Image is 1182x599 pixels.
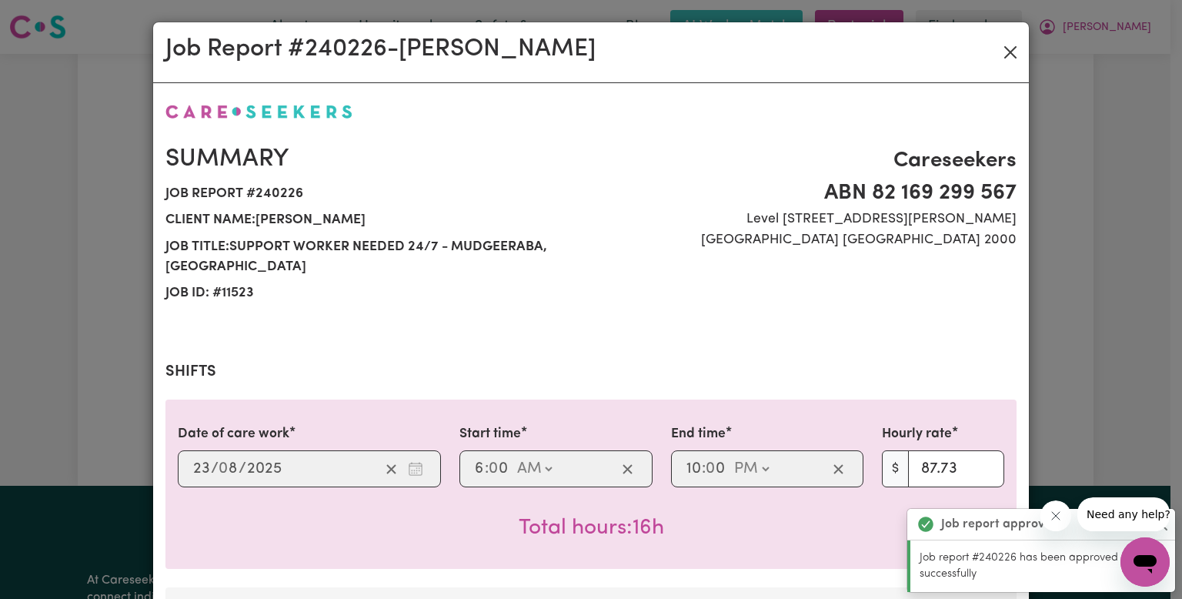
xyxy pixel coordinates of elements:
[165,181,582,207] span: Job report # 240226
[165,105,352,119] img: Careseekers logo
[459,424,521,444] label: Start time
[941,515,1059,534] strong: Job report approved
[882,424,952,444] label: Hourly rate
[246,457,282,480] input: ----
[882,450,909,487] span: $
[600,230,1017,250] span: [GEOGRAPHIC_DATA] [GEOGRAPHIC_DATA] 2000
[489,461,498,477] span: 0
[192,457,211,480] input: --
[600,209,1017,229] span: Level [STREET_ADDRESS][PERSON_NAME]
[706,457,726,480] input: --
[1077,497,1170,531] iframe: Message from company
[165,35,596,64] h2: Job Report # 240226 - [PERSON_NAME]
[998,40,1023,65] button: Close
[1040,500,1071,531] iframe: Close message
[686,457,702,480] input: --
[379,457,403,480] button: Clear date
[485,460,489,477] span: :
[671,424,726,444] label: End time
[239,460,246,477] span: /
[165,145,582,174] h2: Summary
[920,550,1166,583] p: Job report #240226 has been approved successfully
[211,460,219,477] span: /
[474,457,485,480] input: --
[702,460,706,477] span: :
[519,517,664,539] span: Total hours worked: 16 hours
[600,177,1017,209] span: ABN 82 169 299 567
[165,207,582,233] span: Client name: [PERSON_NAME]
[165,363,1017,381] h2: Shifts
[165,234,582,281] span: Job title: Support Worker Needed 24/7 - MUDGEERABA, [GEOGRAPHIC_DATA]
[403,457,428,480] button: Enter the date of care work
[219,457,239,480] input: --
[178,424,289,444] label: Date of care work
[219,461,228,477] span: 0
[489,457,509,480] input: --
[1120,537,1170,587] iframe: Button to launch messaging window
[706,461,715,477] span: 0
[9,11,93,23] span: Need any help?
[165,280,582,306] span: Job ID: # 11523
[600,145,1017,177] span: Careseekers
